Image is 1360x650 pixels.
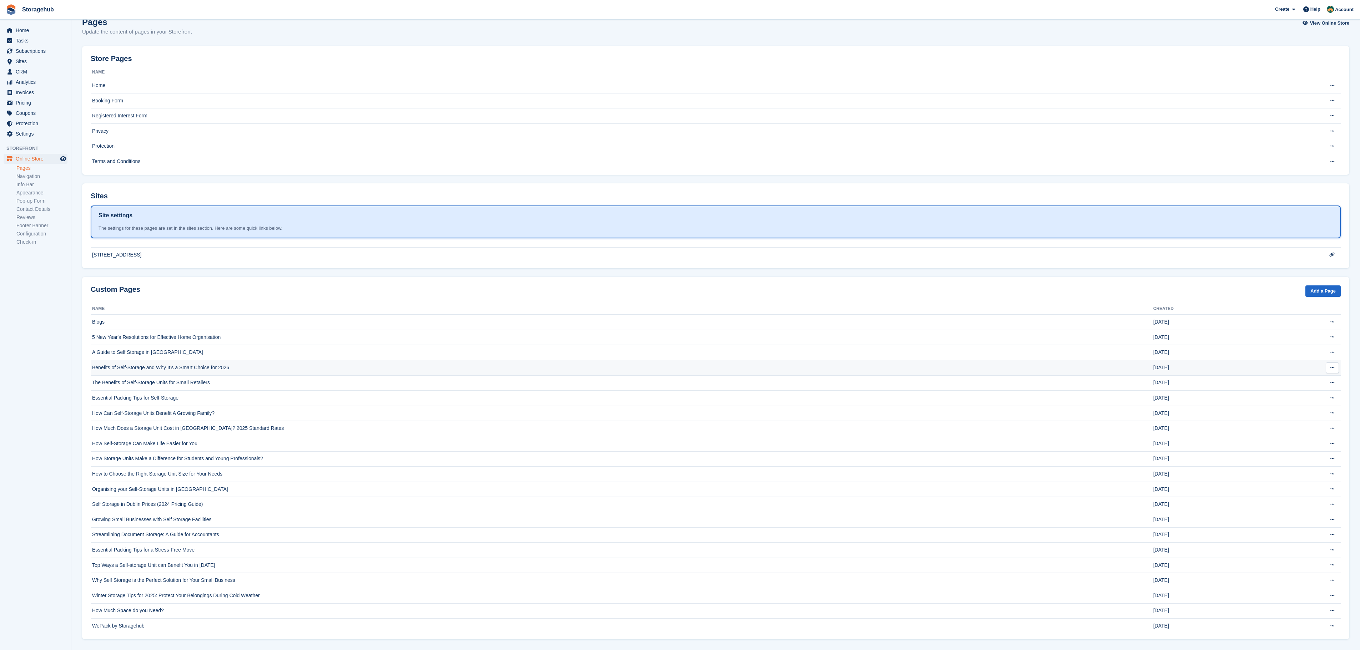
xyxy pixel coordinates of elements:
td: How to Choose the Right Storage Unit Size for Your Needs [91,467,1153,482]
td: How Self-Storage Can Make Life Easier for You [91,436,1153,451]
a: menu [4,108,67,118]
span: Storefront [6,145,71,152]
td: Booking Form [91,93,1278,108]
th: Name [91,303,1153,315]
td: [DATE] [1153,345,1278,360]
span: Invoices [16,87,59,97]
td: [DATE] [1153,375,1278,391]
td: Privacy [91,123,1278,139]
td: [DATE] [1153,315,1278,330]
a: menu [4,154,67,164]
td: [DATE] [1153,406,1278,421]
h2: Store Pages [91,55,132,63]
a: menu [4,129,67,139]
span: Help [1310,6,1320,13]
td: [DATE] [1153,573,1278,588]
td: WePack by Storagehub [91,619,1153,634]
span: Account [1335,6,1354,13]
td: The Benefits of Self-Storage Units for Small Retailers [91,375,1153,391]
td: [DATE] [1153,543,1278,558]
td: [DATE] [1153,558,1278,573]
td: A Guide to Self Storage in [GEOGRAPHIC_DATA] [91,345,1153,360]
td: [DATE] [1153,451,1278,467]
a: Footer Banner [16,222,67,229]
img: Yatin Garg [1327,6,1334,13]
td: How Storage Units Make a Difference for Students and Young Professionals? [91,451,1153,467]
td: Essential Packing Tips for Self-Storage [91,391,1153,406]
div: The settings for these pages are set in the sites section. Here are some quick links below. [99,225,1333,232]
a: View Online Store [1304,17,1349,29]
td: How Much Space do you Need? [91,603,1153,619]
th: Created [1153,303,1278,315]
span: Pricing [16,98,59,108]
td: Growing Small Businesses with Self Storage Facilities [91,512,1153,527]
h1: Site settings [99,211,132,220]
th: Name [91,67,1278,78]
td: Why Self Storage is the Perfect Solution for Your Small Business [91,573,1153,588]
img: stora-icon-8386f47178a22dfd0bd8f6a31ec36ba5ce8667c1dd55bd0f319d3a0aa187defe.svg [6,4,16,15]
a: Navigation [16,173,67,180]
span: Home [16,25,59,35]
span: Subscriptions [16,46,59,56]
td: [DATE] [1153,603,1278,619]
td: [DATE] [1153,588,1278,603]
h2: Custom Pages [91,285,140,294]
a: Appearance [16,189,67,196]
h2: Sites [91,192,108,200]
td: Organising your Self-Storage Units in [GEOGRAPHIC_DATA] [91,482,1153,497]
a: Preview store [59,154,67,163]
td: [DATE] [1153,436,1278,451]
a: Configuration [16,230,67,237]
td: [DATE] [1153,619,1278,634]
a: Contact Details [16,206,67,213]
a: Add a Page [1305,285,1341,297]
td: Registered Interest Form [91,108,1278,124]
td: [DATE] [1153,360,1278,376]
td: [DATE] [1153,391,1278,406]
a: menu [4,87,67,97]
a: menu [4,67,67,77]
span: Protection [16,118,59,128]
a: menu [4,77,67,87]
span: Sites [16,56,59,66]
td: [DATE] [1153,497,1278,512]
p: Update the content of pages in your Storefront [82,28,192,36]
td: Terms and Conditions [91,154,1278,169]
a: menu [4,118,67,128]
td: Home [91,78,1278,93]
span: Online Store [16,154,59,164]
a: Pages [16,165,67,172]
span: Analytics [16,77,59,87]
td: [DATE] [1153,467,1278,482]
a: Reviews [16,214,67,221]
td: Benefits of Self-Storage and Why It’s a Smart Choice for 2026 [91,360,1153,376]
td: How Much Does a Storage Unit Cost in [GEOGRAPHIC_DATA]? 2025 Standard Rates [91,421,1153,436]
td: Winter Storage Tips for 2025: Protect Your Belongings During Cold Weather [91,588,1153,603]
a: menu [4,56,67,66]
a: Info Bar [16,181,67,188]
a: menu [4,25,67,35]
td: Top Ways a Self-storage Unit can Benefit You in [DATE] [91,558,1153,573]
a: Storagehub [19,4,57,15]
a: Pop-up Form [16,198,67,204]
span: Tasks [16,36,59,46]
td: [DATE] [1153,330,1278,345]
td: [STREET_ADDRESS] [91,247,1278,262]
td: [DATE] [1153,512,1278,527]
span: View Online Store [1310,20,1349,27]
td: Essential Packing Tips for a Stress-Free Move [91,543,1153,558]
td: Streamlining Document Storage: A Guide for Accountants [91,527,1153,543]
a: Check-in [16,239,67,245]
span: CRM [16,67,59,77]
td: [DATE] [1153,482,1278,497]
span: Coupons [16,108,59,118]
td: [DATE] [1153,421,1278,436]
td: Self Storage in Dublin Prices (2024 Pricing Guide) [91,497,1153,512]
td: Protection [91,139,1278,154]
span: Create [1275,6,1289,13]
td: Blogs [91,315,1153,330]
a: menu [4,46,67,56]
span: Settings [16,129,59,139]
td: [DATE] [1153,527,1278,543]
a: menu [4,36,67,46]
